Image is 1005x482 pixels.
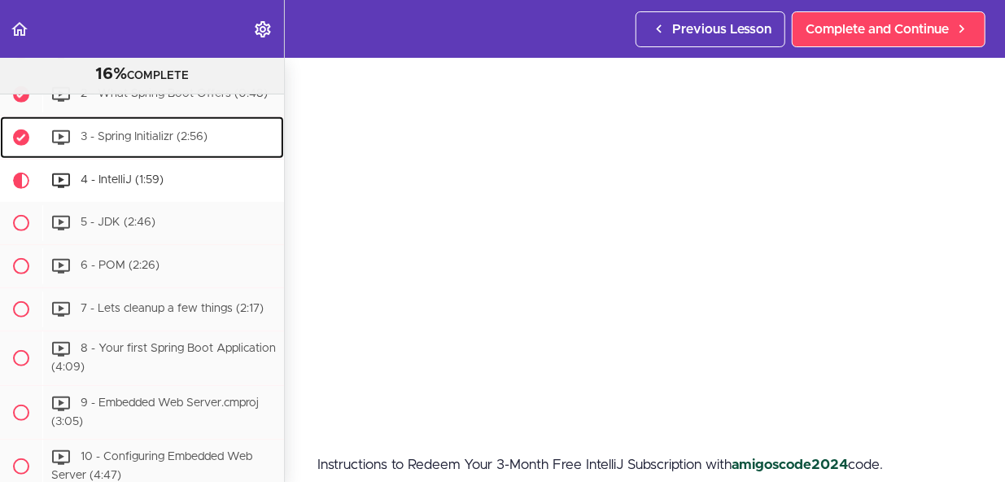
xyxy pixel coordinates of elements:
div: COMPLETE [20,64,264,85]
span: 7 - Lets cleanup a few things (2:17) [81,303,264,314]
strong: amigoscode2024 [732,458,848,471]
span: 10 - Configuring Embedded Web Server (4:47) [51,452,252,482]
span: Complete and Continue [806,20,949,39]
a: Previous Lesson [636,11,785,47]
span: 9 - Embedded Web Server.cmproj (3:05) [51,397,259,427]
span: 8 - Your first Spring Boot Application (4:09) [51,343,276,373]
span: 16% [95,66,127,82]
span: 4 - IntelliJ (1:59) [81,174,164,186]
iframe: Video Player [317,59,972,428]
span: 5 - JDK (2:46) [81,217,155,228]
svg: Settings Menu [253,20,273,39]
span: 3 - Spring Initializr (2:56) [81,131,208,142]
a: Complete and Continue [792,11,985,47]
p: code. [317,453,972,477]
span: Previous Lesson [672,20,771,39]
svg: Back to course curriculum [10,20,29,39]
span: Instructions to Redeem Your 3-Month Free IntelliJ Subscription with [317,458,732,471]
span: 6 - POM (2:26) [81,260,159,271]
